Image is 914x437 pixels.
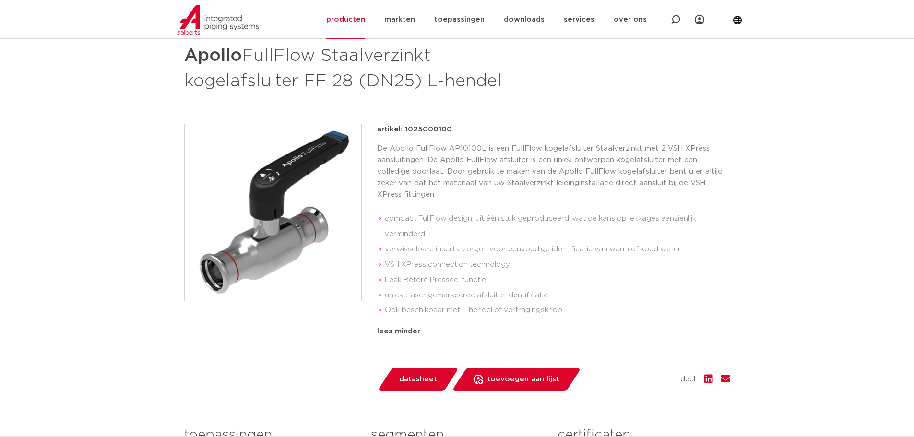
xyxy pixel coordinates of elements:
div: lees minder [377,326,730,337]
li: compact FullFlow design, uit één stuk geproduceerd, wat de kans op lekkages aanzienlijk verminderd [385,211,730,242]
span: deel: [680,374,697,385]
li: unieke laser gemarkeerde afsluiter identificatie [385,288,730,303]
img: Product Image for Apollo FullFlow Staalverzinkt kogelafsluiter FF 28 (DN25) L-hendel [185,124,361,301]
li: Ook beschikbaar met T-hendel of vertragingsknop [385,303,730,318]
li: VSH XPress connection technology [385,257,730,272]
a: datasheet [377,368,459,391]
p: artikel: 1025000100 [377,124,452,135]
span: datasheet [399,372,437,387]
li: verwisselbare inserts, zorgen voor eenvoudige identificatie van warm of koud water [385,242,730,257]
h1: FullFlow Staalverzinkt kogelafsluiter FF 28 (DN25) L-hendel [184,41,545,93]
p: De Apollo FullFlow AP10100L is een FullFlow kogelafsluiter Staalverzinkt met 2 VSH XPress aanslui... [377,143,730,201]
strong: Apollo [184,47,242,64]
li: Leak Before Pressed-functie [385,272,730,288]
span: toevoegen aan lijst [487,372,559,387]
